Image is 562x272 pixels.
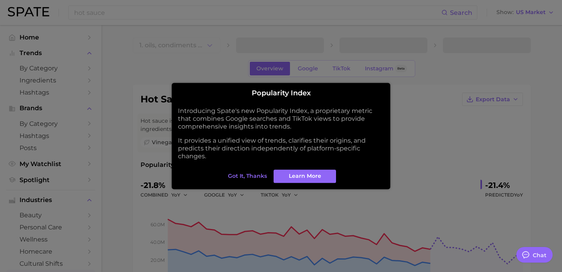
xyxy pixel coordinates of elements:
[289,173,321,179] span: Learn More
[178,89,384,98] h2: Popularity Index
[178,107,384,131] p: Introducing Spate's new Popularity Index, a proprietary metric that combines Google searches and ...
[178,137,384,160] p: It provides a unified view of trends, clarifies their origins, and predicts their direction indep...
[226,170,269,183] button: Got it, thanks
[228,173,267,179] span: Got it, thanks
[274,170,336,183] a: Learn More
